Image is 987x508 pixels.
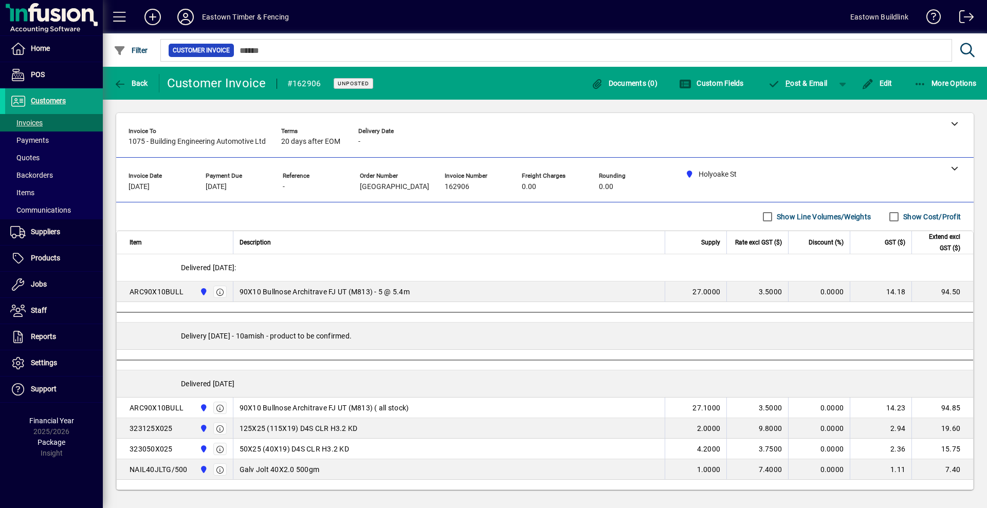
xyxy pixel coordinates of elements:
div: Delivered [DATE]: [117,254,973,281]
span: Staff [31,306,47,314]
button: Filter [111,41,151,60]
span: 1075 - Building Engineering Automotive Ltd [129,138,266,146]
td: 0.0000 [788,439,850,459]
button: Post & Email [763,74,833,92]
span: 27.0000 [692,287,720,297]
label: Show Line Volumes/Weights [775,212,871,222]
a: Reports [5,324,103,350]
div: 9.8000 [733,423,782,434]
td: 0.0000 [788,459,850,480]
td: 0.0000 [788,398,850,418]
span: Support [31,385,57,393]
a: Backorders [5,166,103,184]
span: Rate excl GST ($) [735,237,782,248]
td: 14.18 [850,281,911,302]
span: Discount (%) [809,237,844,248]
span: 0.00 [599,183,613,191]
a: Home [5,36,103,62]
span: Quotes [10,154,40,162]
a: Payments [5,131,103,149]
span: 1.0000 [697,464,721,475]
div: 323050X025 [130,444,173,454]
button: Custom Fields [677,74,746,92]
span: Extend excl GST ($) [918,231,960,254]
td: 19.60 [911,418,973,439]
span: Payments [10,136,49,144]
span: Supply [701,237,720,248]
span: - [358,138,360,146]
a: Settings [5,350,103,376]
div: 3.5000 [733,403,782,413]
span: Custom Fields [679,79,744,87]
td: 0.0000 [788,418,850,439]
button: Back [111,74,151,92]
span: 90X10 Bullnose Architrave FJ UT (M813) - 5 @ 5.4m [240,287,410,297]
span: Invoices [10,119,43,127]
td: 1.11 [850,459,911,480]
span: 20 days after EOM [281,138,340,146]
td: 14.23 [850,398,911,418]
span: 2.0000 [697,423,721,434]
app-page-header-button: Back [103,74,159,92]
span: Back [114,79,148,87]
div: Eastown Timber & Fencing [202,9,289,25]
span: 90X10 Bullnose Architrave FJ UT (M813) ( all stock) [240,403,409,413]
div: #162906 [287,76,321,92]
div: Delivery [DATE] - 10amish - product to be confirmed. [117,323,973,349]
span: GST ($) [885,237,905,248]
div: ARC90X10BULL [130,403,184,413]
span: [GEOGRAPHIC_DATA] [360,183,429,191]
span: - [283,183,285,191]
span: [DATE] [129,183,150,191]
span: Edit [862,79,892,87]
button: Profile [169,8,202,26]
span: P [785,79,790,87]
span: Package [38,438,65,446]
a: Staff [5,298,103,324]
button: Add [136,8,169,26]
a: Knowledge Base [919,2,941,35]
span: Holyoake St [197,464,209,475]
span: 4.2000 [697,444,721,454]
span: More Options [914,79,977,87]
span: Home [31,44,50,52]
div: 3.5000 [733,287,782,297]
span: 125X25 (115X19) D4S CLR H3.2 KD [240,423,358,434]
a: Invoices [5,114,103,131]
td: 94.85 [911,398,973,418]
span: Customers [31,97,66,105]
button: Edit [859,74,895,92]
span: 50X25 (40X19) D4S CLR H3.2 KD [240,444,349,454]
a: Logout [952,2,974,35]
span: Item [130,237,142,248]
td: 2.94 [850,418,911,439]
td: 15.75 [911,439,973,459]
a: Support [5,377,103,402]
span: Holyoake St [197,286,209,297]
span: 27.1000 [692,403,720,413]
span: Products [31,254,60,262]
span: 162906 [445,183,469,191]
span: ost & Email [768,79,828,87]
div: ARC90X10BULL [130,287,184,297]
a: Items [5,184,103,201]
a: Products [5,246,103,271]
span: Holyoake St [197,402,209,413]
span: Backorders [10,171,53,179]
span: Customer Invoice [173,45,230,55]
div: 323125X025 [130,423,173,434]
a: Jobs [5,272,103,297]
span: Unposted [338,80,369,87]
span: Filter [114,46,148,54]
span: Suppliers [31,228,60,236]
div: 7.4000 [733,464,782,475]
label: Show Cost/Profit [901,212,961,222]
div: 3.7500 [733,444,782,454]
td: 94.50 [911,281,973,302]
span: [DATE] [206,183,227,191]
span: Financial Year [29,417,74,425]
a: Quotes [5,149,103,166]
span: POS [31,70,45,79]
span: Reports [31,332,56,341]
td: 0.0000 [788,281,850,302]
